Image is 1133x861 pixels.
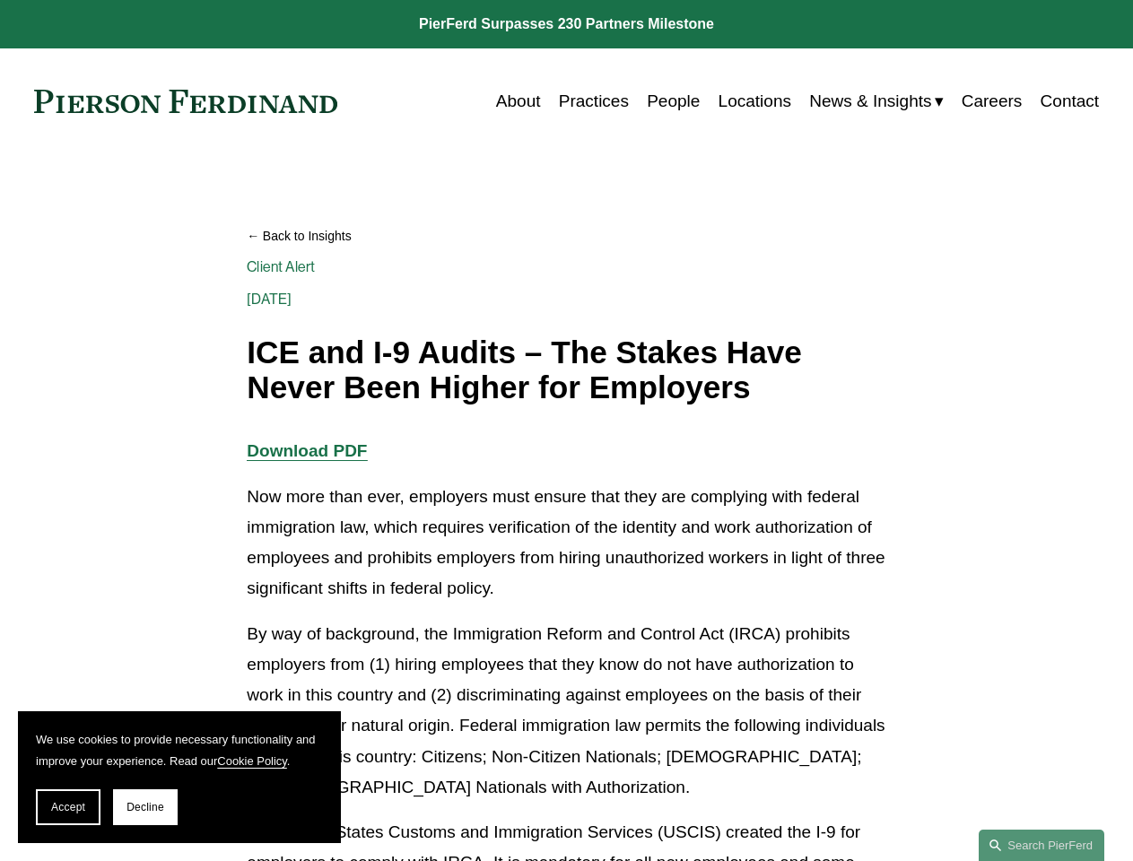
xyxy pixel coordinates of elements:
section: Cookie banner [18,711,341,843]
a: People [647,84,700,118]
a: Back to Insights [247,221,885,251]
a: Client Alert [247,258,315,275]
span: Decline [126,801,164,813]
p: By way of background, the Immigration Reform and Control Act (IRCA) prohibits employers from (1) ... [247,619,885,804]
span: [DATE] [247,291,292,308]
button: Decline [113,789,178,825]
a: About [496,84,541,118]
a: Practices [559,84,629,118]
a: Search this site [979,830,1104,861]
p: Now more than ever, employers must ensure that they are complying with federal immigration law, w... [247,482,885,604]
a: Locations [719,84,791,118]
a: Cookie Policy [217,754,287,768]
a: Contact [1041,84,1100,118]
a: Download PDF [247,441,367,460]
span: News & Insights [809,86,931,117]
p: We use cookies to provide necessary functionality and improve your experience. Read our . [36,729,323,771]
button: Accept [36,789,100,825]
h1: ICE and I-9 Audits – The Stakes Have Never Been Higher for Employers [247,335,885,404]
a: folder dropdown [809,84,943,118]
a: Careers [962,84,1023,118]
span: Accept [51,801,85,813]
